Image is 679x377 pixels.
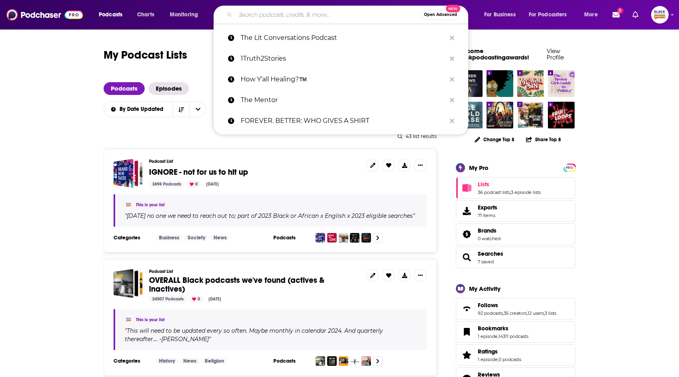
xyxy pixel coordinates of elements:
[327,356,337,366] img: Who's Who In Black Hollywood with Adell Henderson
[548,102,575,128] a: Fruitloops: Serial Killers of Color
[478,250,503,257] a: Searches
[469,164,489,172] div: My Pro
[156,358,178,364] a: History
[214,111,468,131] a: FOREVER. BETTER: WHO GIVES A SHIRT
[136,317,165,322] a: This is your list
[214,28,468,48] a: The Lit Conversations Podcast
[241,90,446,111] p: The Mentor
[339,233,348,243] img: Journey To Limitless
[127,212,413,219] span: [DATE] no one we need to reach out to; part of 2023 Black or African x English x 2023 eligible se...
[189,296,203,303] div: 0
[132,8,159,21] a: Charts
[361,233,371,243] img: No Blackout Dates
[170,9,198,20] span: Monitoring
[149,269,360,274] h3: Podcast List
[221,6,476,24] div: Search podcasts, credits, & more...
[125,327,383,343] span: This will need to be updated every so often. Maybe monthly in calendar 2024. And quarterly therea...
[149,167,248,177] span: IGNORE - not for us to hit up
[214,90,468,111] a: The Mentor
[478,348,521,355] a: Ratings
[125,212,415,219] span: " "
[136,202,165,207] a: This is your list
[478,213,497,218] span: 71 items
[114,269,143,298] a: OVERALL Black podcasts we've found (actives & inactives)
[205,296,224,303] div: [DATE]
[478,357,498,362] a: 1 episode
[180,358,200,364] a: News
[459,182,475,193] a: Lists
[478,204,497,211] span: Exports
[487,70,513,97] a: Stitch Please
[241,48,446,69] p: 1Truth2Stories
[498,334,498,339] span: ,
[548,70,575,97] img: The Brown Girls Guide to Politics
[459,326,475,338] a: Bookmarks
[350,356,359,366] img: The HomeTeam Podcast
[456,223,575,245] span: Brands
[164,8,208,21] button: open menu
[478,334,498,339] a: 1 episode
[565,165,574,171] span: PRO
[478,227,500,234] a: Brands
[316,356,325,366] img: The Humanity Archive
[498,357,498,362] span: ,
[189,102,206,117] button: open menu
[651,6,669,24] button: Show profile menu
[456,321,575,343] span: Bookmarks
[114,159,143,188] span: IGNORE - not for us to hit up
[459,252,475,263] a: Searches
[327,233,337,243] img: People We Love
[579,8,608,21] button: open menu
[241,28,446,48] p: The Lit Conversations Podcast
[186,181,201,188] div: 0
[478,181,541,188] a: Lists
[149,275,324,294] span: OVERALL Black podcasts we've found (actives & inactives)
[125,201,133,209] img: blackpodcastingawards
[478,236,500,241] a: 0 watched
[149,168,248,177] a: IGNORE - not for us to hit up
[149,82,189,95] span: Episodes
[498,334,528,339] a: 14311 podcasts
[527,310,528,316] span: ,
[361,356,371,366] img: Healing & Becoming
[173,102,189,117] button: Sort Direction
[651,6,669,24] img: User Profile
[241,111,446,131] p: FOREVER. BETTER: WHO GIVES A SHIRT
[478,259,494,264] a: 7 saved
[104,107,173,112] button: open menu
[510,189,511,195] span: ,
[545,310,556,316] a: 3 lists
[456,70,483,97] a: Queer News
[517,102,544,128] img: What's Ray Saying?
[120,107,166,112] span: By Date Updated
[114,358,149,364] h3: Categories
[470,134,519,144] button: Change Top 8
[149,159,360,164] h3: Podcast List
[125,327,383,343] span: " "
[202,358,227,364] a: Religion
[6,7,83,22] img: Podchaser - Follow, Share and Rate Podcasts
[114,235,149,241] h3: Categories
[125,316,133,324] img: blackpodcastingawards
[456,200,575,222] a: Exports
[241,69,446,90] p: How Y’all Healing?™️
[414,269,427,282] button: Show More Button
[459,205,475,217] span: Exports
[273,358,309,364] h3: Podcasts
[456,177,575,199] span: Lists
[504,310,527,316] a: 35 creators
[104,82,145,95] a: Podcasts
[456,298,575,320] span: Follows
[517,70,544,97] a: Be Well Sis: The Podcast
[618,8,623,13] span: 1
[478,227,496,234] span: Brands
[651,6,669,24] span: Logged in as blackpodcastingawards
[156,235,183,241] a: Business
[547,47,564,61] a: View Profile
[478,325,528,332] a: Bookmarks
